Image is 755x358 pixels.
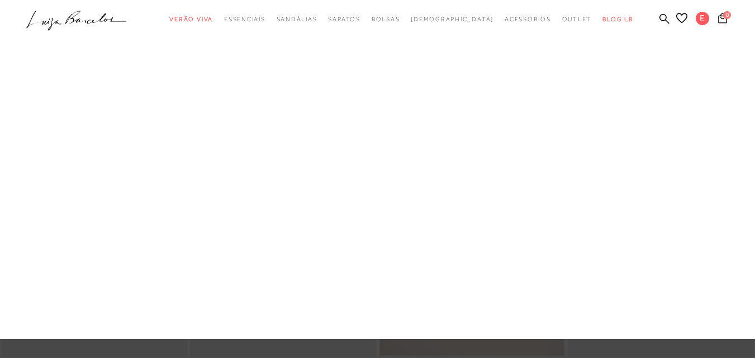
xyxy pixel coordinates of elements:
button: E [691,11,715,28]
button: 0 [715,12,730,27]
a: categoryNavScreenReaderText [562,9,592,30]
a: BLOG LB [602,9,633,30]
span: Sandálias [277,16,317,22]
a: categoryNavScreenReaderText [505,9,551,30]
span: [DEMOGRAPHIC_DATA] [411,16,493,22]
a: categoryNavScreenReaderText [328,9,360,30]
span: Essenciais [224,16,265,22]
span: E [696,12,709,25]
a: categoryNavScreenReaderText [372,9,400,30]
span: Sapatos [328,16,360,22]
span: Verão Viva [169,16,213,22]
span: BLOG LB [602,16,633,22]
span: 0 [723,11,731,19]
span: Outlet [562,16,592,22]
span: Acessórios [505,16,551,22]
a: noSubCategoriesText [411,9,493,30]
span: Bolsas [372,16,400,22]
a: categoryNavScreenReaderText [224,9,265,30]
a: categoryNavScreenReaderText [277,9,317,30]
a: categoryNavScreenReaderText [169,9,213,30]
